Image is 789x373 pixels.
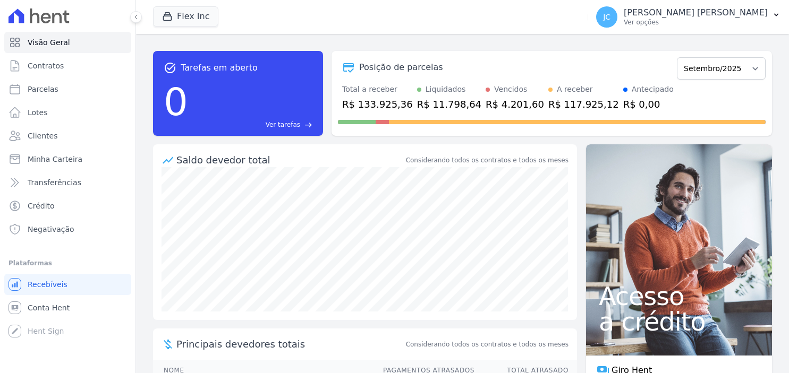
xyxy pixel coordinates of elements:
[176,153,404,167] div: Saldo devedor total
[28,60,64,71] span: Contratos
[342,97,413,111] div: R$ 133.925,36
[28,107,48,118] span: Lotes
[9,257,127,270] div: Plataformas
[4,297,131,318] a: Conta Hent
[164,62,176,74] span: task_alt
[28,279,67,290] span: Recebíveis
[4,219,131,240] a: Negativação
[176,337,404,351] span: Principais devedores totais
[623,97,674,111] div: R$ 0,00
[192,120,312,129] a: Ver tarefas east
[304,121,312,129] span: east
[624,18,768,27] p: Ver opções
[4,125,131,146] a: Clientes
[4,55,131,76] a: Contratos
[28,224,74,235] span: Negativação
[28,131,57,141] span: Clientes
[406,340,569,349] span: Considerando todos os contratos e todos os meses
[557,84,593,95] div: A receber
[28,302,70,313] span: Conta Hent
[153,6,218,27] button: Flex Inc
[624,7,768,18] p: [PERSON_NAME] [PERSON_NAME]
[417,97,481,111] div: R$ 11.798,64
[4,102,131,123] a: Lotes
[406,155,569,165] div: Considerando todos os contratos e todos os meses
[599,309,759,334] span: a crédito
[4,79,131,100] a: Parcelas
[359,61,443,74] div: Posição de parcelas
[632,84,674,95] div: Antecipado
[494,84,527,95] div: Vencidos
[28,201,55,211] span: Crédito
[548,97,619,111] div: R$ 117.925,12
[4,172,131,193] a: Transferências
[4,195,131,216] a: Crédito
[28,37,70,48] span: Visão Geral
[266,120,300,129] span: Ver tarefas
[164,74,188,129] div: 0
[181,62,258,74] span: Tarefas em aberto
[28,154,82,164] span: Minha Carteira
[588,2,789,32] button: JC [PERSON_NAME] [PERSON_NAME] Ver opções
[4,274,131,295] a: Recebíveis
[426,84,466,95] div: Liquidados
[28,84,58,94] span: Parcelas
[4,32,131,53] a: Visão Geral
[342,84,413,95] div: Total a receber
[603,13,610,21] span: JC
[599,283,759,309] span: Acesso
[28,177,81,188] span: Transferências
[4,149,131,170] a: Minha Carteira
[486,97,544,111] div: R$ 4.201,60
